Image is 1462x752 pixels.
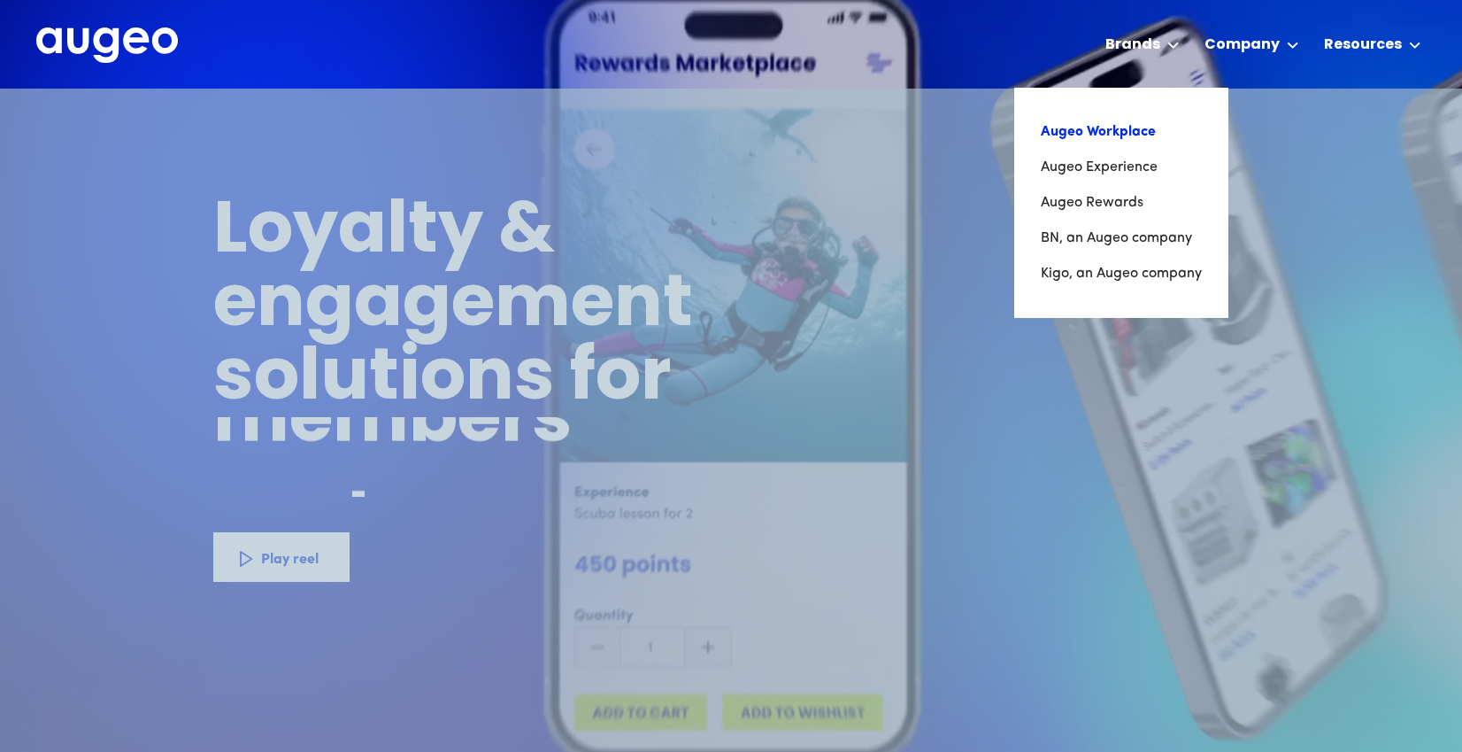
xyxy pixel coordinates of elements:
[1041,221,1202,256] a: BN, an Augeo company
[1105,35,1160,56] div: Brands
[36,27,178,65] a: home
[1041,114,1202,150] a: Augeo Workplace
[1014,88,1228,318] nav: Brands
[1041,185,1202,221] a: Augeo Rewards
[1204,35,1280,56] div: Company
[36,27,178,64] img: Augeo's full logo in white.
[1324,35,1402,56] div: Resources
[1041,256,1202,291] a: Kigo, an Augeo company
[1041,150,1202,185] a: Augeo Experience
